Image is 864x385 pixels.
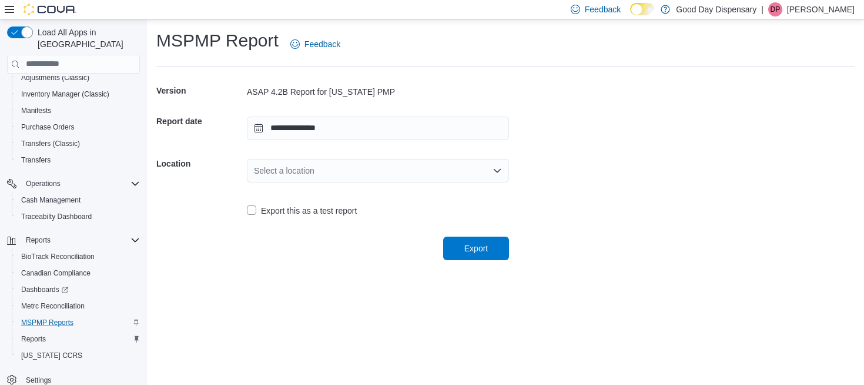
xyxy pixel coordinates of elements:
[12,281,145,298] a: Dashboards
[16,71,94,85] a: Adjustments (Classic)
[464,243,488,254] span: Export
[12,152,145,168] button: Transfers
[12,298,145,314] button: Metrc Reconciliation
[16,210,96,224] a: Traceabilty Dashboard
[16,299,89,313] a: Metrc Reconciliation
[21,233,55,247] button: Reports
[247,117,509,140] input: Press the down key to open a popover containing a calendar.
[304,38,340,50] span: Feedback
[493,166,502,175] button: Open list of options
[12,331,145,347] button: Reports
[12,86,145,102] button: Inventory Manager (Classic)
[156,152,245,175] h5: Location
[286,32,345,56] a: Feedback
[16,193,85,207] a: Cash Management
[12,192,145,208] button: Cash Management
[16,316,140,330] span: MSPMP Reports
[21,195,81,205] span: Cash Management
[16,266,95,280] a: Canadian Compliance
[12,208,145,225] button: Traceabilty Dashboard
[21,351,82,360] span: [US_STATE] CCRS
[12,119,145,135] button: Purchase Orders
[21,122,75,132] span: Purchase Orders
[21,301,85,311] span: Metrc Reconciliation
[12,248,145,265] button: BioTrack Reconciliation
[2,232,145,248] button: Reports
[16,137,85,151] a: Transfers (Classic)
[21,252,95,261] span: BioTrack Reconciliation
[21,268,91,278] span: Canadian Compliance
[254,164,255,178] input: Accessible screen reader label
[16,316,78,330] a: MSPMP Reports
[585,4,621,15] span: Feedback
[21,334,46,344] span: Reports
[21,106,51,115] span: Manifests
[156,29,279,52] h1: MSPMP Report
[247,86,509,98] div: ASAP 4.2B Report for [US_STATE] PMP
[16,137,140,151] span: Transfers (Classic)
[21,89,109,99] span: Inventory Manager (Classic)
[676,2,756,16] p: Good Day Dispensary
[12,102,145,119] button: Manifests
[16,283,140,297] span: Dashboards
[21,212,92,221] span: Traceabilty Dashboard
[761,2,763,16] p: |
[630,15,631,16] span: Dark Mode
[21,285,68,294] span: Dashboards
[16,332,51,346] a: Reports
[16,193,140,207] span: Cash Management
[24,4,76,15] img: Cova
[16,299,140,313] span: Metrc Reconciliation
[156,109,245,133] h5: Report date
[33,26,140,50] span: Load All Apps in [GEOGRAPHIC_DATA]
[16,250,140,264] span: BioTrack Reconciliation
[768,2,782,16] div: Del Phillips
[16,332,140,346] span: Reports
[16,349,87,363] a: [US_STATE] CCRS
[771,2,781,16] span: DP
[21,139,80,148] span: Transfers (Classic)
[21,233,140,247] span: Reports
[26,376,51,385] span: Settings
[16,104,140,118] span: Manifests
[630,3,655,15] input: Dark Mode
[2,175,145,192] button: Operations
[26,235,51,245] span: Reports
[12,69,145,86] button: Adjustments (Classic)
[16,250,99,264] a: BioTrack Reconciliation
[21,177,140,191] span: Operations
[16,349,140,363] span: Washington CCRS
[16,153,55,167] a: Transfers
[443,237,509,260] button: Export
[12,265,145,281] button: Canadian Compliance
[21,155,51,165] span: Transfers
[16,283,73,297] a: Dashboards
[16,120,140,134] span: Purchase Orders
[16,104,56,118] a: Manifests
[12,347,145,364] button: [US_STATE] CCRS
[26,179,61,188] span: Operations
[16,210,140,224] span: Traceabilty Dashboard
[247,204,357,218] label: Export this as a test report
[12,135,145,152] button: Transfers (Classic)
[21,73,89,82] span: Adjustments (Classic)
[787,2,855,16] p: [PERSON_NAME]
[16,71,140,85] span: Adjustments (Classic)
[16,266,140,280] span: Canadian Compliance
[156,79,245,102] h5: Version
[16,87,140,101] span: Inventory Manager (Classic)
[12,314,145,331] button: MSPMP Reports
[16,120,79,134] a: Purchase Orders
[21,177,65,191] button: Operations
[16,87,114,101] a: Inventory Manager (Classic)
[16,153,140,167] span: Transfers
[21,318,73,327] span: MSPMP Reports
